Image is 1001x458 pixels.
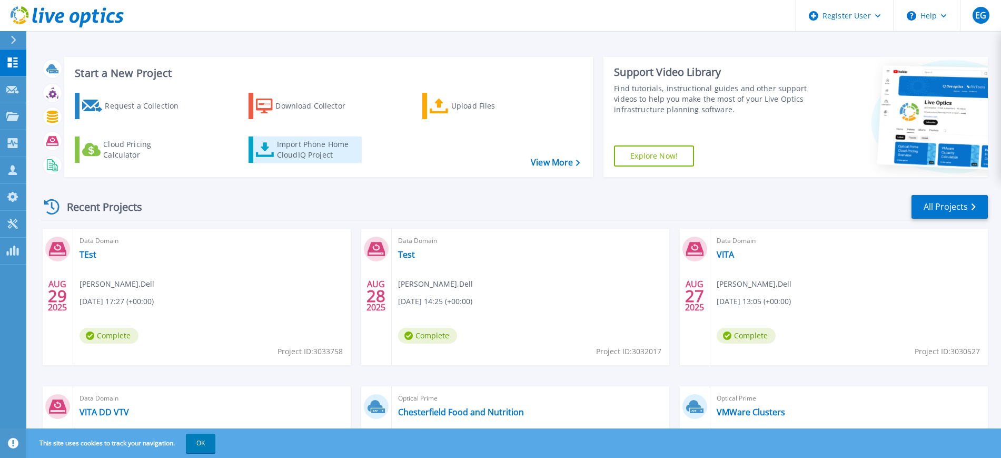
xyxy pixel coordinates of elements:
button: OK [186,434,215,453]
a: Explore Now! [614,145,694,167]
div: Upload Files [451,95,536,116]
div: AUG 2025 [47,277,67,315]
a: VMWare Clusters [717,407,785,417]
a: Request a Collection [75,93,192,119]
span: This site uses cookies to track your navigation. [29,434,215,453]
span: Data Domain [80,393,344,404]
span: 28 [366,291,385,300]
a: Cloud Pricing Calculator [75,137,192,163]
span: Project ID: 3033758 [277,346,343,357]
span: 27 [685,291,704,300]
span: [PERSON_NAME] , Dell [398,278,473,290]
a: VITA DD VTV [80,407,129,417]
span: 29 [48,291,67,300]
span: Project ID: 3030527 [915,346,980,357]
span: Project ID: 3032017 [596,346,661,357]
span: [PERSON_NAME] , Dell [717,278,791,290]
span: Data Domain [717,235,982,247]
span: [DATE] 13:05 (+00:00) [717,296,791,307]
span: Data Domain [398,235,663,247]
div: Request a Collection [105,95,189,116]
span: EG [975,11,986,20]
a: TEst [80,249,96,260]
span: Complete [717,328,776,344]
span: [PERSON_NAME] , Dell [80,278,154,290]
div: AUG 2025 [366,277,386,315]
span: Optical Prime [717,393,982,404]
div: Find tutorials, instructional guides and other support videos to help you make the most of your L... [614,83,810,115]
a: Test [398,249,415,260]
a: Upload Files [422,93,540,119]
div: Cloud Pricing Calculator [103,139,187,160]
div: AUG 2025 [685,277,705,315]
span: Data Domain [80,235,344,247]
a: Chesterfield Food and Nutrition [398,407,524,417]
span: [DATE] 14:25 (+00:00) [398,296,472,307]
div: Recent Projects [41,194,156,220]
div: Import Phone Home CloudIQ Project [277,139,359,160]
span: Complete [80,328,138,344]
div: Download Collector [275,95,360,116]
span: Complete [398,328,457,344]
div: Support Video Library [614,65,810,79]
span: [DATE] 17:27 (+00:00) [80,296,154,307]
a: VITA [717,249,734,260]
a: All Projects [911,195,988,219]
h3: Start a New Project [75,67,579,79]
span: Optical Prime [398,393,663,404]
a: Download Collector [249,93,366,119]
a: View More [531,158,580,168]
